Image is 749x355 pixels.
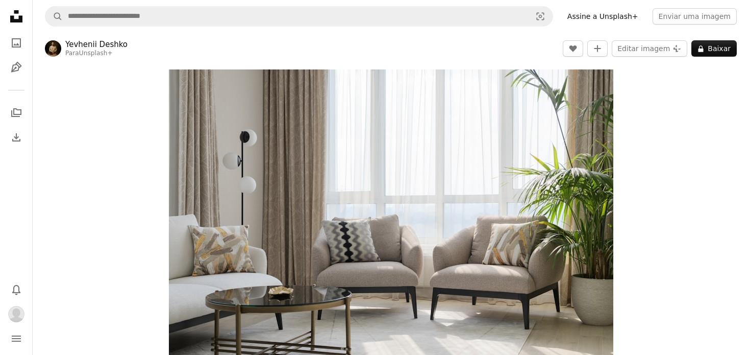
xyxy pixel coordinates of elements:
a: Ilustrações [6,57,27,78]
a: Histórico de downloads [6,127,27,148]
button: Adicionar à coleção [587,40,608,57]
img: Ir para o perfil de Yevhenii Deshko [45,40,61,57]
a: Unsplash+ [79,50,113,57]
button: Baixar [691,40,737,57]
button: Perfil [6,304,27,324]
a: Coleções [6,103,27,123]
div: Para [65,50,128,58]
button: Pesquisa visual [528,7,553,26]
button: Pesquise na Unsplash [45,7,63,26]
button: Menu [6,328,27,349]
button: Editar imagem [612,40,687,57]
a: Yevhenii Deshko [65,39,128,50]
button: Curtir [563,40,583,57]
a: Fotos [6,33,27,53]
img: Avatar do usuário Lucas Felipe Ribeiro [8,306,24,322]
form: Pesquise conteúdo visual em todo o site [45,6,553,27]
button: Notificações [6,279,27,300]
a: Assine a Unsplash+ [561,8,644,25]
button: Enviar uma imagem [653,8,737,25]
